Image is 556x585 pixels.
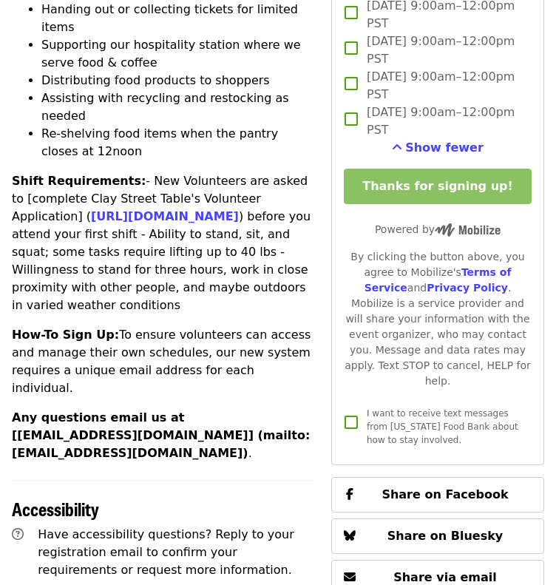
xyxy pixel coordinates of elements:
[41,1,313,36] li: Handing out or collecting tickets for limited items
[12,174,146,188] strong: Shift Requirements:
[41,36,313,72] li: Supporting our hospitality station where we serve food & coffee
[12,172,313,314] p: - New Volunteers are asked to [complete Clay Street Table's Volunteer Application] ( ) before you...
[367,68,520,104] span: [DATE] 9:00am–12:00pm PST
[382,487,508,501] span: Share on Facebook
[393,570,497,584] span: Share via email
[367,33,520,68] span: [DATE] 9:00am–12:00pm PST
[38,527,294,577] span: Have accessibility questions? Reply to your registration email to confirm your requirements or re...
[427,282,508,294] a: Privacy Policy
[41,125,313,160] li: Re-shelving food items when the pantry closes at 12noon
[41,72,313,89] li: Distributing food products to shoppers
[387,529,504,543] span: Share on Bluesky
[12,328,119,342] strong: How-To Sign Up:
[12,410,310,460] strong: Any questions email us at [[EMAIL_ADDRESS][DOMAIN_NAME]] (mailto:[EMAIL_ADDRESS][DOMAIN_NAME])
[367,408,518,445] span: I want to receive text messages from [US_STATE] Food Bank about how to stay involved.
[331,518,544,554] button: Share on Bluesky
[91,209,239,223] a: [URL][DOMAIN_NAME]
[375,223,501,235] span: Powered by
[405,141,484,155] span: Show fewer
[344,169,532,204] button: Thanks for signing up!
[367,104,520,139] span: [DATE] 9:00am–12:00pm PST
[331,477,544,513] button: Share on Facebook
[12,527,24,541] i: question-circle icon
[12,496,99,521] span: Accessibility
[12,409,313,462] p: .
[365,266,512,294] a: Terms of Service
[41,89,313,125] li: Assisting with recycling and restocking as needed
[392,139,484,157] button: See more timeslots
[12,326,313,397] p: To ensure volunteers can access and manage their own schedules, our new system requires a unique ...
[344,249,532,389] div: By clicking the button above, you agree to Mobilize's and . Mobilize is a service provider and wi...
[435,223,501,237] img: Powered by Mobilize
